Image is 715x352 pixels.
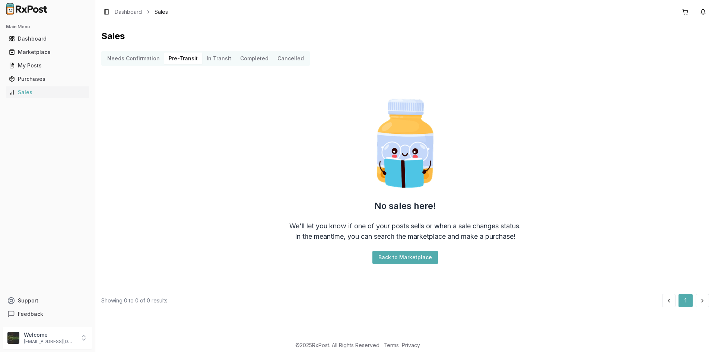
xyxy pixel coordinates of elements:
a: My Posts [6,59,89,72]
button: Support [3,294,92,307]
span: Sales [155,8,168,16]
button: Purchases [3,73,92,85]
div: In the meantime, you can search the marketplace and make a purchase! [295,231,515,242]
button: Needs Confirmation [103,53,164,64]
p: [EMAIL_ADDRESS][DOMAIN_NAME] [24,339,76,345]
a: Marketplace [6,45,89,59]
h1: Sales [101,30,709,42]
button: Pre-Transit [164,53,202,64]
h2: No sales here! [374,200,436,212]
img: Smart Pill Bottle [357,96,453,191]
button: Cancelled [273,53,308,64]
a: Terms [384,342,399,348]
div: My Posts [9,62,86,69]
a: Purchases [6,72,89,86]
button: Sales [3,86,92,98]
button: Marketplace [3,46,92,58]
button: Completed [236,53,273,64]
button: Back to Marketplace [372,251,438,264]
div: Purchases [9,75,86,83]
button: Dashboard [3,33,92,45]
a: Privacy [402,342,420,348]
div: We'll let you know if one of your posts sells or when a sale changes status. [289,221,521,231]
img: User avatar [7,332,19,344]
button: 1 [679,294,693,307]
nav: breadcrumb [115,8,168,16]
div: Showing 0 to 0 of 0 results [101,297,168,304]
a: Dashboard [115,8,142,16]
p: Welcome [24,331,76,339]
span: Feedback [18,310,43,318]
a: Dashboard [6,32,89,45]
div: Sales [9,89,86,96]
a: Sales [6,86,89,99]
div: Marketplace [9,48,86,56]
button: Feedback [3,307,92,321]
h2: Main Menu [6,24,89,30]
button: In Transit [202,53,236,64]
img: RxPost Logo [3,3,51,15]
button: My Posts [3,60,92,72]
div: Dashboard [9,35,86,42]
